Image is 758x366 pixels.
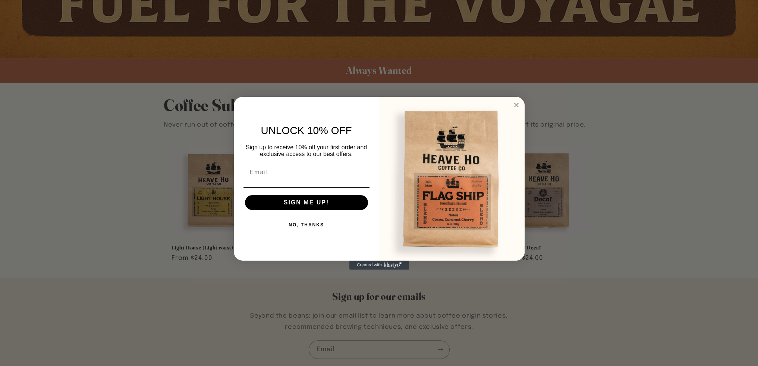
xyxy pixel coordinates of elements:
button: Close dialog [512,101,521,109]
input: Email [243,165,369,180]
button: SIGN ME UP! [245,195,368,210]
span: Sign up to receive 10% off your first order and exclusive access to our best offers. [246,144,367,157]
img: 1d7cd290-2dbc-4d03-8a91-85fded1ba4b3.jpeg [379,97,525,261]
span: UNLOCK 10% OFF [261,125,352,136]
a: Created with Klaviyo - opens in a new tab [349,261,409,270]
button: NO, THANKS [243,217,369,232]
img: underline [243,187,369,188]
